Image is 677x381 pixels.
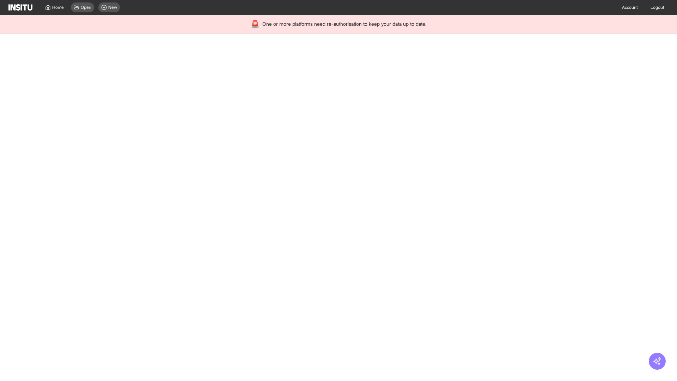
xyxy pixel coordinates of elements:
[251,19,260,29] div: 🚨
[81,5,91,10] span: Open
[8,4,32,11] img: Logo
[108,5,117,10] span: New
[262,20,426,28] span: One or more platforms need re-authorisation to keep your data up to date.
[52,5,64,10] span: Home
